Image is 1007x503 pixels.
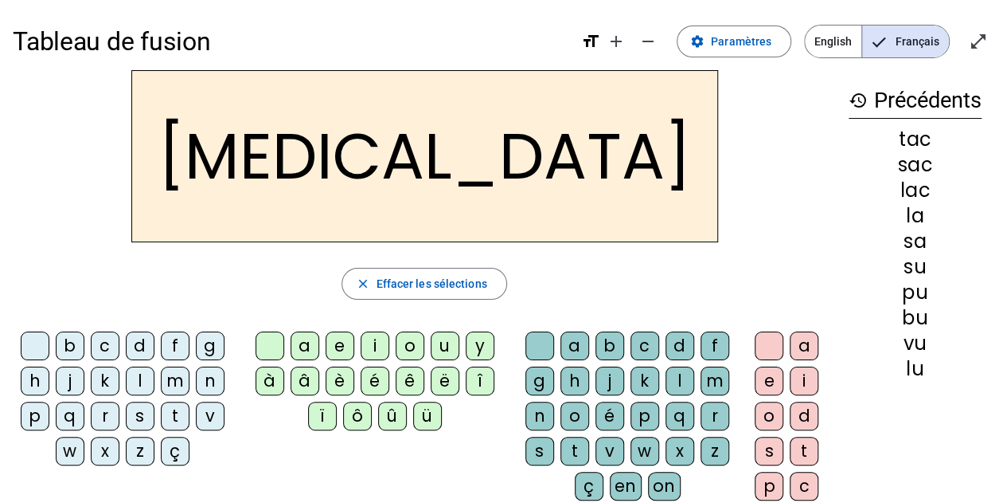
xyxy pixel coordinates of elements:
div: h [21,367,49,395]
div: ï [308,402,337,430]
div: î [466,367,494,395]
div: l [665,367,694,395]
h1: Tableau de fusion [13,16,568,67]
div: s [126,402,154,430]
div: x [91,437,119,466]
div: ô [343,402,372,430]
div: o [396,332,424,360]
div: sa [849,232,982,251]
div: c [91,332,119,360]
div: en [610,472,642,501]
div: f [161,332,189,360]
div: m [701,367,729,395]
mat-icon: format_size [581,32,600,51]
mat-button-toggle-group: Language selection [804,25,950,58]
div: à [256,367,284,395]
div: g [525,367,554,395]
div: i [361,332,389,360]
div: q [665,402,694,430]
mat-icon: add [607,32,626,51]
div: r [701,402,729,430]
div: i [790,367,818,395]
div: f [701,332,729,360]
div: w [630,437,659,466]
div: h [560,367,589,395]
div: b [56,332,84,360]
div: y [466,332,494,360]
div: r [91,402,119,430]
div: é [361,367,389,395]
div: t [790,437,818,466]
div: s [755,437,783,466]
div: â [291,367,319,395]
div: z [126,437,154,466]
div: sac [849,155,982,175]
div: è [326,367,354,395]
div: j [56,367,84,395]
div: u [431,332,459,360]
div: o [755,402,783,430]
div: a [560,332,589,360]
div: pu [849,283,982,302]
div: d [126,332,154,360]
div: e [326,332,354,360]
div: c [790,472,818,501]
div: b [595,332,624,360]
div: vu [849,334,982,353]
div: m [161,367,189,395]
div: d [790,402,818,430]
div: la [849,206,982,226]
span: Français [862,26,949,57]
div: k [630,367,659,395]
div: v [196,402,224,430]
div: a [790,332,818,360]
span: Paramètres [711,32,771,51]
mat-icon: remove [638,32,658,51]
div: lac [849,181,982,200]
span: English [805,26,861,57]
mat-icon: close [355,277,369,291]
div: ü [413,402,442,430]
div: ç [161,437,189,466]
button: Diminuer la taille de la police [632,26,664,57]
div: j [595,367,624,395]
div: on [648,472,681,501]
div: û [378,402,407,430]
div: l [126,367,154,395]
div: e [755,367,783,395]
div: ç [575,472,603,501]
div: g [196,332,224,360]
button: Entrer en plein écran [962,26,994,57]
div: k [91,367,119,395]
div: ê [396,367,424,395]
h3: Précédents [849,83,982,119]
div: p [755,472,783,501]
div: p [21,402,49,430]
div: s [525,437,554,466]
div: z [701,437,729,466]
div: t [560,437,589,466]
button: Effacer les sélections [342,268,506,300]
div: c [630,332,659,360]
div: n [196,367,224,395]
mat-icon: open_in_full [969,32,988,51]
div: bu [849,308,982,328]
div: lu [849,360,982,379]
button: Augmenter la taille de la police [600,26,632,57]
mat-icon: history [849,91,868,110]
span: Effacer les sélections [376,274,486,293]
div: ë [431,367,459,395]
div: t [161,402,189,430]
h2: [MEDICAL_DATA] [131,70,718,242]
div: tac [849,130,982,149]
div: d [665,332,694,360]
div: x [665,437,694,466]
div: n [525,402,554,430]
mat-icon: settings [690,34,705,49]
div: su [849,257,982,277]
div: v [595,437,624,466]
div: p [630,402,659,430]
div: o [560,402,589,430]
button: Paramètres [677,26,791,57]
div: w [56,437,84,466]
